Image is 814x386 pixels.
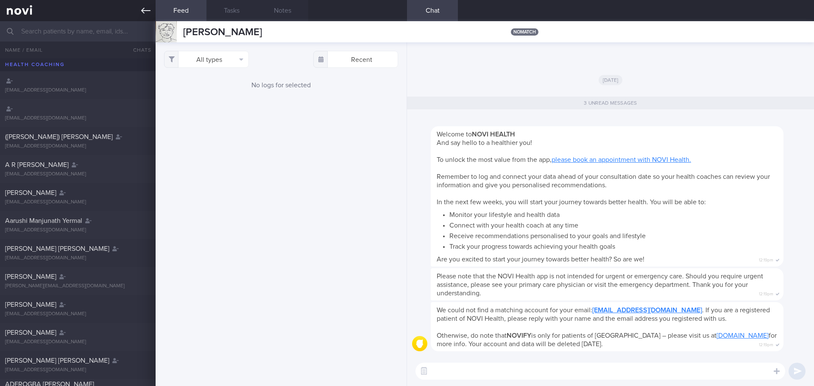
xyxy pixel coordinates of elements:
span: A R [PERSON_NAME] [5,161,69,168]
span: To unlock the most value from the app, [437,156,691,163]
span: In the next few weeks, you will start your journey towards better health. You will be able to: [437,199,706,205]
span: Aarushi Manjunath Yermal [5,217,82,224]
span: Remember to log and connect your data ahead of your consultation date so your health coaches can ... [437,173,770,189]
div: [EMAIL_ADDRESS][DOMAIN_NAME] [5,171,151,178]
span: [PERSON_NAME] [PERSON_NAME] [5,357,109,364]
div: [PERSON_NAME][EMAIL_ADDRESS][DOMAIN_NAME] [5,283,151,289]
div: [EMAIL_ADDRESS][DOMAIN_NAME] [5,199,151,205]
li: Track your progress towards achieving your health goals [449,240,778,251]
span: [PERSON_NAME] [5,329,56,336]
span: Otherwise, do note that is only for patients of [GEOGRAPHIC_DATA] – please visit us at for more i... [437,332,777,347]
span: 12:19pm [759,255,773,263]
span: [PERSON_NAME] [5,273,56,280]
span: [PERSON_NAME] [183,27,262,37]
div: [EMAIL_ADDRESS][DOMAIN_NAME] [5,143,151,150]
div: No logs for selected [164,81,398,90]
a: please book an appointment with NOVI Health. [552,156,691,163]
button: All types [164,51,249,68]
div: [EMAIL_ADDRESS][DOMAIN_NAME] [5,255,151,261]
button: Chats [122,42,156,58]
div: [EMAIL_ADDRESS][DOMAIN_NAME] [5,227,151,233]
span: And say hello to a healthier you! [437,139,532,146]
a: [EMAIL_ADDRESS][DOMAIN_NAME] [592,307,702,314]
div: [EMAIL_ADDRESS][DOMAIN_NAME] [5,311,151,317]
span: [PERSON_NAME] [5,301,56,308]
span: [DATE] [599,75,623,85]
span: [PERSON_NAME] [PERSON_NAME] [5,245,109,252]
span: We could not find a matching account for your email: . If you are a registered patient of NOVI He... [437,307,770,322]
li: Connect with your health coach at any time [449,219,778,230]
span: Welcome to [437,131,515,138]
div: [EMAIL_ADDRESS][DOMAIN_NAME] [5,339,151,345]
li: Receive recommendations personalised to your goals and lifestyle [449,230,778,240]
strong: NOVI HEALTH [472,131,515,138]
li: Monitor your lifestyle and health data [449,208,778,219]
span: 12:19pm [759,289,773,297]
div: [EMAIL_ADDRESS][DOMAIN_NAME] [5,367,151,373]
span: [PERSON_NAME] [5,189,56,196]
span: ([PERSON_NAME]) [PERSON_NAME] [5,133,113,140]
span: Are you excited to start your journey towards better health? So are we! [437,256,644,263]
span: Please note that the NOVI Health app is not intended for urgent or emergency care. Should you req... [437,273,763,297]
span: 12:19pm [759,340,773,348]
strong: NOVIFY [507,332,531,339]
div: [EMAIL_ADDRESS][DOMAIN_NAME] [5,87,151,94]
div: [EMAIL_ADDRESS][DOMAIN_NAME] [5,115,151,122]
span: nomatch [511,28,538,36]
a: [DOMAIN_NAME] [716,332,769,339]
